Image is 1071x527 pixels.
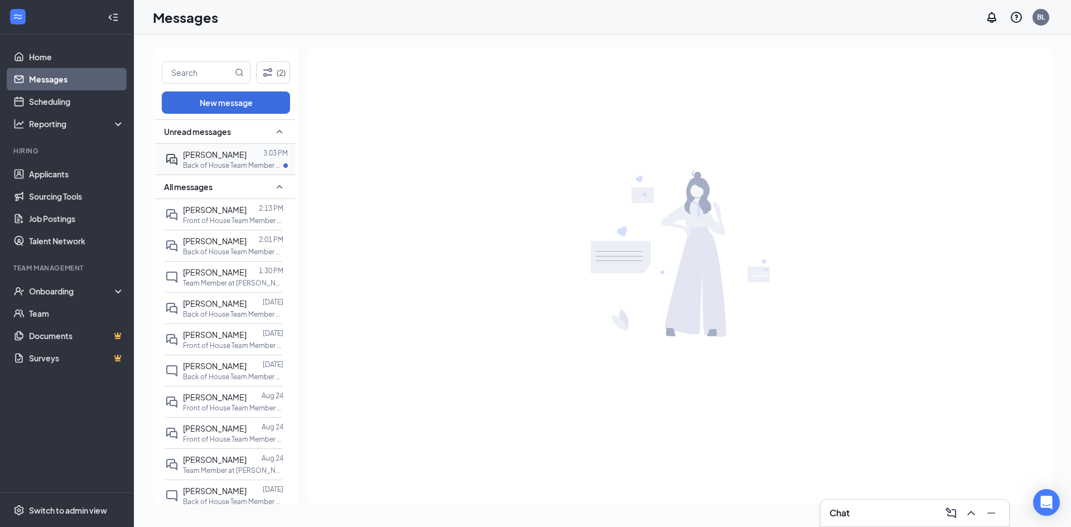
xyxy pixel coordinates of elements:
button: Minimize [982,504,1000,522]
svg: DoubleChat [165,333,178,346]
svg: ActiveDoubleChat [165,153,178,166]
p: [DATE] [263,360,283,369]
p: Aug 24 [262,422,283,432]
a: Talent Network [29,230,124,252]
span: [PERSON_NAME] [183,361,247,371]
a: Messages [29,68,124,90]
span: [PERSON_NAME] [183,236,247,246]
a: SurveysCrown [29,347,124,369]
span: [PERSON_NAME] [183,330,247,340]
svg: UserCheck [13,286,25,297]
span: [PERSON_NAME] [183,455,247,465]
svg: DoubleChat [165,458,178,471]
p: Team Member at [PERSON_NAME] [DEMOGRAPHIC_DATA]-fil-A - [GEOGRAPHIC_DATA] [183,278,283,288]
span: Unread messages [164,126,231,137]
input: Search [162,62,233,83]
p: Front of House Team Member at [PERSON_NAME] [DEMOGRAPHIC_DATA]-fil-A - [GEOGRAPHIC_DATA] [183,216,283,225]
a: Sourcing Tools [29,185,124,207]
span: [PERSON_NAME] [183,392,247,402]
svg: ChatInactive [165,270,178,284]
p: [DATE] [263,328,283,338]
svg: Notifications [985,11,998,24]
p: Front of House Team Member at [PERSON_NAME] [DEMOGRAPHIC_DATA]-fil-A - [GEOGRAPHIC_DATA] [183,403,283,413]
svg: DoubleChat [165,302,178,315]
svg: DoubleChat [165,208,178,221]
span: [PERSON_NAME] [183,486,247,496]
a: Scheduling [29,90,124,113]
span: [PERSON_NAME] [183,423,247,433]
div: Hiring [13,146,122,156]
p: 1:30 PM [259,266,283,275]
svg: ChatInactive [165,364,178,378]
svg: DoubleChat [165,395,178,409]
p: [DATE] [263,297,283,307]
div: Onboarding [29,286,115,297]
p: Back of House Team Member at [PERSON_NAME] [DEMOGRAPHIC_DATA]-fil-A - [GEOGRAPHIC_DATA] [183,497,283,506]
svg: Filter [261,66,274,79]
p: Front of House Team Member at [PERSON_NAME] [DEMOGRAPHIC_DATA]-fil-A - [GEOGRAPHIC_DATA] [183,434,283,444]
svg: SmallChevronUp [273,180,286,194]
div: BL [1037,12,1045,22]
svg: Settings [13,505,25,516]
div: Team Management [13,263,122,273]
div: Reporting [29,118,125,129]
p: 2:13 PM [259,204,283,213]
button: ComposeMessage [942,504,960,522]
svg: DoubleChat [165,427,178,440]
p: Aug 24 [262,391,283,400]
a: Applicants [29,163,124,185]
span: [PERSON_NAME] [183,298,247,308]
div: Switch to admin view [29,505,107,516]
span: [PERSON_NAME] [183,149,247,159]
a: Home [29,46,124,68]
p: Front of House Team Member at [PERSON_NAME] [DEMOGRAPHIC_DATA]-fil-A - [GEOGRAPHIC_DATA] [183,341,283,350]
svg: QuestionInfo [1010,11,1023,24]
svg: DoubleChat [165,239,178,253]
svg: MagnifyingGlass [235,68,244,77]
p: Back of House Team Member at [PERSON_NAME] [DEMOGRAPHIC_DATA]-fil-A - [GEOGRAPHIC_DATA] [183,247,283,257]
p: 3:03 PM [263,148,288,158]
svg: WorkstreamLogo [12,11,23,22]
button: New message [162,91,290,114]
h3: Chat [829,507,850,519]
svg: ChatInactive [165,489,178,502]
svg: SmallChevronUp [273,125,286,138]
a: Team [29,302,124,325]
span: [PERSON_NAME] [183,205,247,215]
button: ChevronUp [962,504,980,522]
div: Open Intercom Messenger [1033,489,1060,516]
p: Aug 24 [262,453,283,463]
p: Back of House Team Member at [PERSON_NAME] [DEMOGRAPHIC_DATA]-fil-A - [GEOGRAPHIC_DATA] [183,161,283,170]
p: [DATE] [263,485,283,494]
svg: Minimize [985,506,998,520]
p: Back of House Team Member at [PERSON_NAME] [DEMOGRAPHIC_DATA]-fil-A - [GEOGRAPHIC_DATA] [183,310,283,319]
p: Team Member at [PERSON_NAME] [DEMOGRAPHIC_DATA]-fil-A - [GEOGRAPHIC_DATA] [183,466,283,475]
span: [PERSON_NAME] [183,267,247,277]
svg: ComposeMessage [944,506,958,520]
svg: ChevronUp [964,506,978,520]
span: All messages [164,181,213,192]
p: 2:01 PM [259,235,283,244]
p: Back of House Team Member at [PERSON_NAME] [DEMOGRAPHIC_DATA]-fil-A - [GEOGRAPHIC_DATA] [183,372,283,381]
h1: Messages [153,8,218,27]
a: Job Postings [29,207,124,230]
svg: Analysis [13,118,25,129]
a: DocumentsCrown [29,325,124,347]
svg: Collapse [108,12,119,23]
button: Filter (2) [256,61,290,84]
